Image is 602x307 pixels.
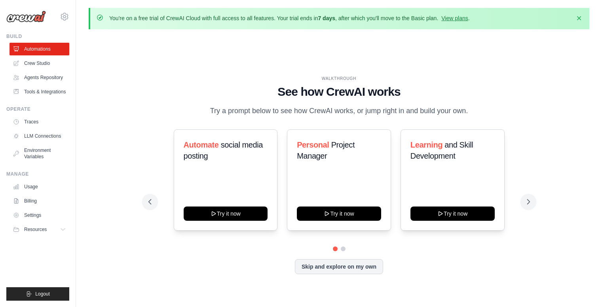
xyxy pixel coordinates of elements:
span: Learning [410,140,442,149]
span: Personal [297,140,329,149]
a: Crew Studio [9,57,69,70]
span: Automate [184,140,219,149]
span: Logout [35,291,50,297]
a: Tools & Integrations [9,85,69,98]
a: Environment Variables [9,144,69,163]
a: Billing [9,195,69,207]
div: WALKTHROUGH [148,76,530,81]
a: Agents Repository [9,71,69,84]
button: Skip and explore on my own [295,259,383,274]
button: Try it now [410,207,495,221]
button: Logout [6,287,69,301]
a: View plans [441,15,468,21]
span: social media posting [184,140,263,160]
a: LLM Connections [9,130,69,142]
a: Usage [9,180,69,193]
div: Build [6,33,69,40]
p: Try a prompt below to see how CrewAI works, or jump right in and build your own. [206,105,472,117]
div: Manage [6,171,69,177]
div: Operate [6,106,69,112]
strong: 7 days [318,15,335,21]
p: You're on a free trial of CrewAI Cloud with full access to all features. Your trial ends in , aft... [109,14,470,22]
a: Settings [9,209,69,222]
span: Resources [24,226,47,233]
a: Traces [9,116,69,128]
button: Try it now [297,207,381,221]
img: Logo [6,11,46,23]
a: Automations [9,43,69,55]
button: Try it now [184,207,268,221]
h1: See how CrewAI works [148,85,530,99]
button: Resources [9,223,69,236]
